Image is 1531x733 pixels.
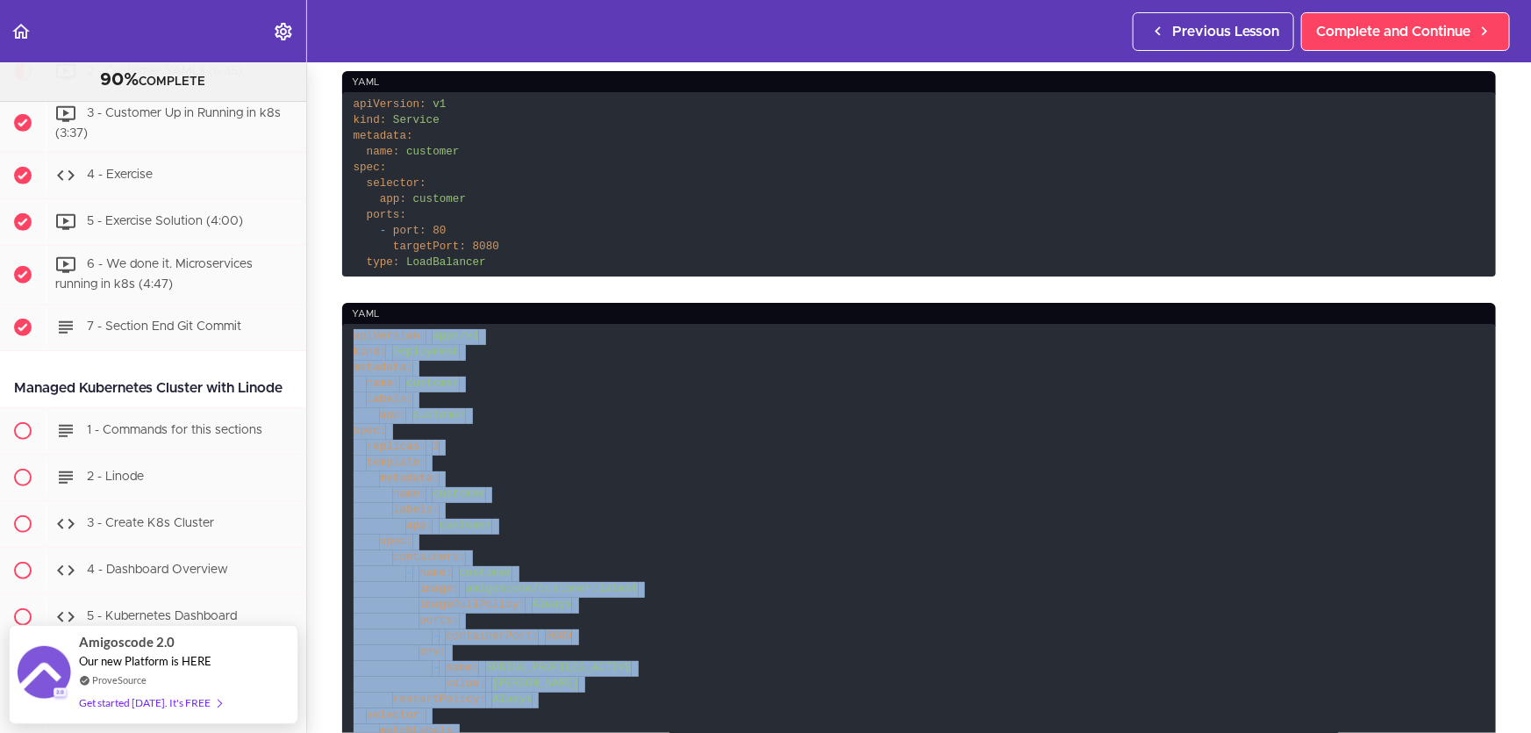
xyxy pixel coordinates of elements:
[433,98,446,111] span: v1
[413,409,466,421] span: customer
[22,69,284,92] div: COMPLETE
[546,630,572,643] span: 8080
[367,393,413,406] span: labels:
[492,693,532,706] span: Always
[87,564,228,576] span: 4 - Dashboard Overview
[87,424,262,436] span: 1 - Commands for this sections
[433,630,440,643] span: -
[87,471,144,483] span: 2 - Linode
[393,488,426,500] span: name:
[55,107,281,140] span: 3 - Customer Up in Running in k8s (3:37)
[87,169,153,182] span: 4 - Exercise
[433,441,440,453] span: 2
[419,599,526,611] span: imagePullPolicy:
[419,614,459,627] span: ports:
[440,520,492,532] span: customer
[433,330,479,342] span: apps/v1
[87,216,243,228] span: 5 - Exercise Solution (4:00)
[486,662,632,674] span: SPRING_PROFILES_ACTIVE
[433,488,485,500] span: customer
[393,241,466,253] span: targetPort:
[354,98,426,111] span: apiVersion:
[406,520,433,532] span: app:
[342,71,1496,95] div: yaml
[1301,12,1510,51] a: Complete and Continue
[406,256,486,269] span: LoadBalancer
[354,362,413,374] span: metadata:
[446,678,485,690] span: value:
[419,567,453,579] span: name:
[393,225,426,237] span: port:
[393,346,460,358] span: Deployment
[367,456,426,469] span: template:
[87,517,214,529] span: 3 - Create K8s Cluster
[342,303,1496,327] div: yaml
[354,162,387,174] span: spec:
[413,193,466,205] span: customer
[101,71,140,89] span: 90%
[55,259,253,291] span: 6 - We done it. Microservices running in k8s (4:47)
[354,425,387,437] span: spec:
[466,583,639,595] span: amigoscode/customer:latest
[433,225,446,237] span: 80
[393,114,440,126] span: Service
[354,330,426,342] span: apiVersion:
[433,662,440,674] span: -
[460,567,512,579] span: customer
[419,646,446,658] span: env:
[1316,21,1470,42] span: Complete and Continue
[419,583,459,595] span: image:
[393,551,466,564] span: containers:
[393,693,486,706] span: restartPolicy:
[380,409,406,421] span: app:
[354,130,413,142] span: metadata:
[79,654,211,668] span: Our new Platform is HERE
[92,672,147,687] a: ProveSource
[354,114,387,126] span: kind:
[380,472,440,485] span: metadata:
[533,599,572,611] span: Always
[367,209,406,221] span: ports:
[380,193,406,205] span: app:
[79,632,175,652] span: Amigoscode 2.0
[1172,21,1279,42] span: Previous Lesson
[11,21,32,42] svg: Back to course curriculum
[79,693,221,713] div: Get started [DATE]. It's FREE
[367,256,400,269] span: type:
[87,610,237,622] span: 5 - Kubernetes Dashboard
[380,535,413,548] span: spec:
[367,377,400,390] span: name:
[393,504,440,516] span: labels:
[367,441,426,453] span: replicas:
[1133,12,1294,51] a: Previous Lesson
[446,630,539,643] span: containerPort:
[406,146,459,158] span: customer
[380,225,387,237] span: -
[406,567,413,579] span: -
[354,346,387,358] span: kind:
[406,377,459,390] span: customer
[367,177,426,190] span: selector:
[492,678,578,690] span: [PERSON_NAME]
[87,320,241,333] span: 7 - Section End Git Commit
[367,146,400,158] span: name:
[18,646,70,703] img: provesource social proof notification image
[367,709,426,722] span: selector:
[446,662,479,674] span: name:
[273,21,294,42] svg: Settings Menu
[473,241,499,253] span: 8080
